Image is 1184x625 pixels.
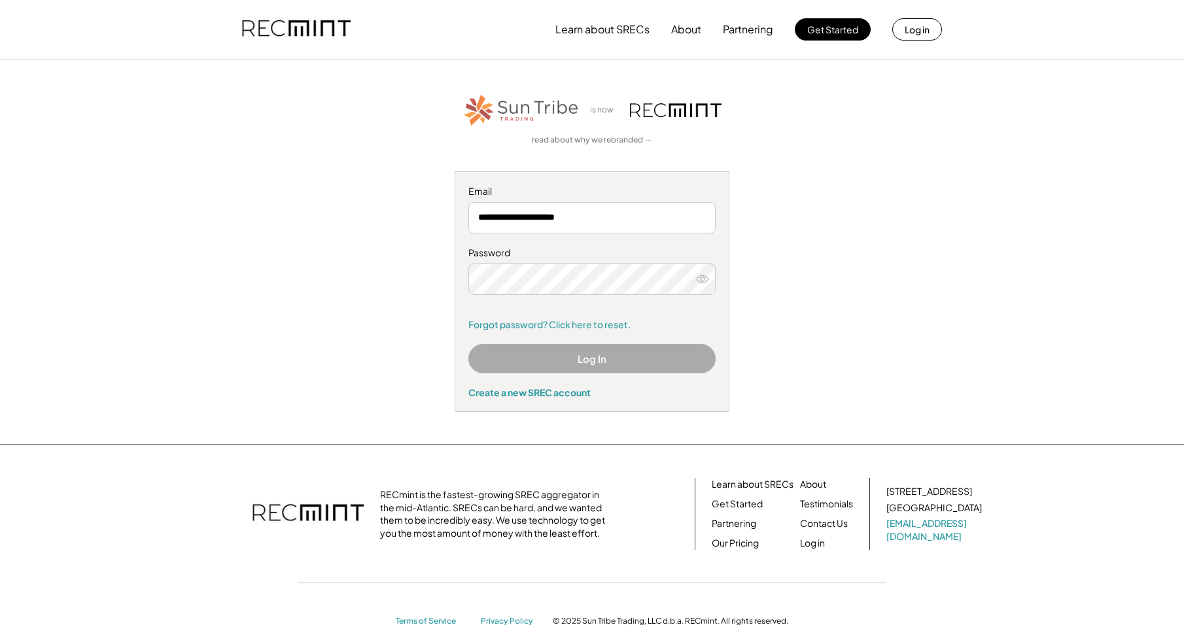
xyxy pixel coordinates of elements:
a: read about why we rebranded → [532,135,652,146]
a: Log in [800,537,825,550]
div: Email [468,185,716,198]
img: recmint-logotype%403x.png [252,491,364,537]
button: Partnering [723,16,773,42]
img: recmint-logotype%403x.png [630,103,722,117]
a: [EMAIL_ADDRESS][DOMAIN_NAME] [886,517,984,543]
img: STT_Horizontal_Logo%2B-%2BColor.png [462,92,580,128]
img: recmint-logotype%403x.png [242,7,351,52]
a: Testimonials [800,498,853,511]
a: Partnering [712,517,756,530]
a: About [800,478,826,491]
a: Learn about SRECs [712,478,793,491]
button: Log In [468,344,716,373]
a: Get Started [712,498,763,511]
button: About [671,16,701,42]
div: RECmint is the fastest-growing SREC aggregator in the mid-Atlantic. SRECs can be hard, and we wan... [380,488,612,539]
div: is now [587,105,623,116]
div: [STREET_ADDRESS] [886,485,972,498]
a: Our Pricing [712,537,759,550]
div: Password [468,246,716,260]
button: Get Started [795,18,871,41]
div: [GEOGRAPHIC_DATA] [886,501,982,515]
button: Learn about SRECs [555,16,650,42]
div: Create a new SREC account [468,386,716,398]
a: Contact Us [800,517,848,530]
a: Forgot password? Click here to reset. [468,318,716,331]
button: Log in [892,18,942,41]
